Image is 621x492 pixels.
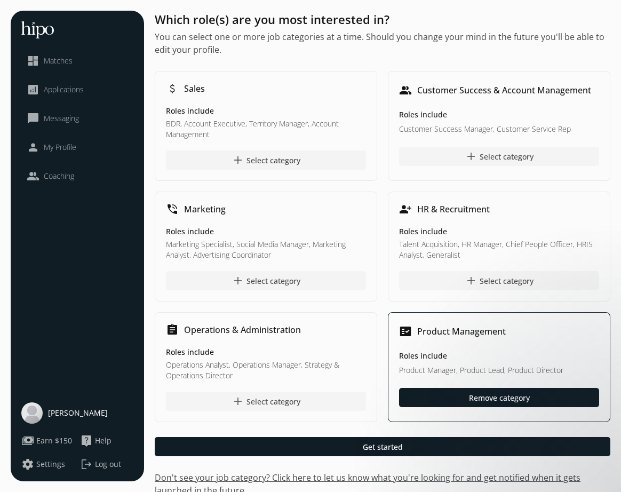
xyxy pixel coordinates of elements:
[184,323,301,336] h1: Operations & Administration
[27,141,128,154] a: personMy Profile
[399,325,412,338] span: fact_check
[166,239,366,260] p: Marketing Specialist, Social Media Manager, Marketing Analyst, Advertising Coordinator
[27,83,39,96] span: analytics
[27,83,128,96] a: analyticsApplications
[399,147,599,166] button: addSelect category
[21,434,34,447] span: payments
[80,434,93,447] span: live_help
[232,395,244,408] span: add
[80,458,93,471] span: logout
[399,271,599,290] button: addSelect category
[399,365,599,377] p: Product Manager, Product Lead, Product Director
[80,458,133,471] button: logoutLog out
[21,458,34,471] span: settings
[27,112,128,125] a: chat_bubble_outlineMessaging
[184,203,226,216] h1: Marketing
[27,170,128,182] a: peopleCoaching
[21,434,75,447] a: paymentsEarn $150
[232,274,300,287] div: Select category
[399,124,599,136] p: Customer Success Manager, Customer Service Rep
[465,150,534,163] div: Select category
[21,458,75,471] a: settingsSettings
[27,54,39,67] span: dashboard
[166,203,179,216] span: phone_in_talk
[232,395,300,408] div: Select category
[417,203,490,216] h1: HR & Recruitment
[166,347,366,358] h5: Roles include
[465,150,477,163] span: add
[44,142,76,153] span: My Profile
[80,434,133,447] a: live_helpHelp
[465,274,534,287] div: Select category
[95,435,112,446] span: Help
[232,154,300,166] div: Select category
[44,55,73,66] span: Matches
[399,351,599,363] h5: Roles include
[27,112,39,125] span: chat_bubble_outline
[44,84,84,95] span: Applications
[232,154,244,166] span: add
[399,388,599,407] button: Remove category
[155,30,610,56] h2: You can select one or more job categories at a time. Should you change your mind in the future yo...
[399,203,412,216] span: person_add
[166,226,366,237] h5: Roles include
[399,84,412,97] span: people
[95,459,121,470] span: Log out
[21,434,72,447] button: paymentsEarn $150
[21,402,43,424] img: user-photo
[232,274,244,287] span: add
[27,141,39,154] span: person
[21,458,65,471] button: settingsSettings
[166,150,366,170] button: addSelect category
[80,434,112,447] button: live_helpHelp
[166,323,179,336] span: assignment
[399,239,599,260] p: Talent Acquisition, HR Manager, Chief People Officer, HRIS Analyst, Generalist
[36,459,65,470] span: Settings
[399,109,599,122] h5: Roles include
[27,170,39,182] span: people
[48,408,108,418] span: [PERSON_NAME]
[399,226,599,237] h5: Roles include
[417,325,506,338] h1: Product Management
[166,271,366,290] button: addSelect category
[21,21,54,38] img: hh-logo-white
[166,360,366,381] p: Operations Analyst, Operations Manager, Strategy & Operations Director
[155,11,610,28] h1: Which role(s) are you most interested in?
[44,113,79,124] span: Messaging
[166,82,179,95] span: attach_money
[44,171,74,181] span: Coaching
[36,435,72,446] span: Earn $150
[166,106,366,116] h5: Roles include
[155,437,610,456] button: Get started
[585,456,610,481] iframe: Intercom live chat
[184,82,205,95] h1: Sales
[363,441,403,453] span: Get started
[417,84,591,97] h1: Customer Success & Account Management
[166,392,366,411] button: addSelect category
[465,274,477,287] span: add
[27,54,128,67] a: dashboardMatches
[166,118,366,140] p: BDR, Account Executive, Territory Manager, Account Management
